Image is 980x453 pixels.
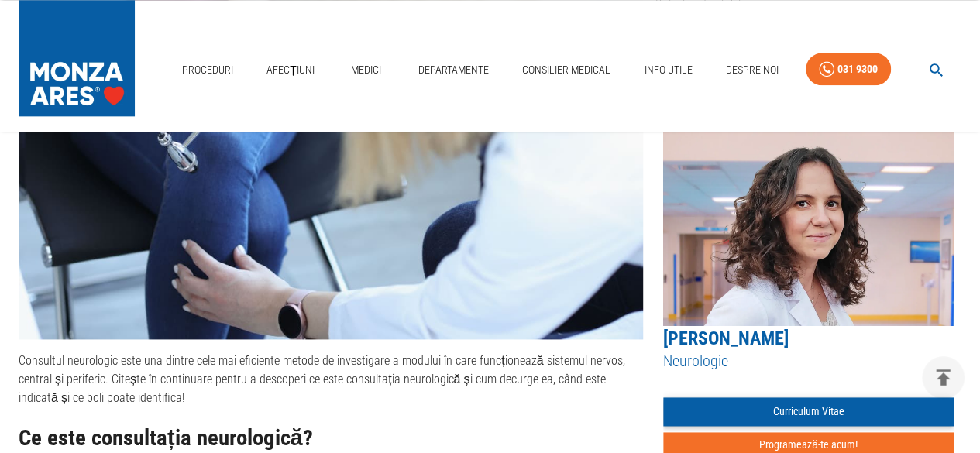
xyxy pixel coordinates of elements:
[638,54,698,86] a: Info Utile
[663,328,789,349] a: [PERSON_NAME]
[663,132,954,326] img: Dr. Ioana Simina Barac
[19,352,643,407] p: Consultul neurologic este una dintre cele mai eficiente metode de investigare a modului în care f...
[720,54,785,86] a: Despre Noi
[342,54,391,86] a: Medici
[837,60,878,79] div: 031 9300
[663,397,954,426] a: Curriculum Vitae
[806,53,891,86] a: 031 9300
[260,54,321,86] a: Afecțiuni
[922,356,965,399] button: delete
[663,351,954,372] h5: Neurologie
[176,54,239,86] a: Proceduri
[516,54,617,86] a: Consilier Medical
[412,54,495,86] a: Departamente
[19,426,643,451] h2: Ce este consultația neurologică?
